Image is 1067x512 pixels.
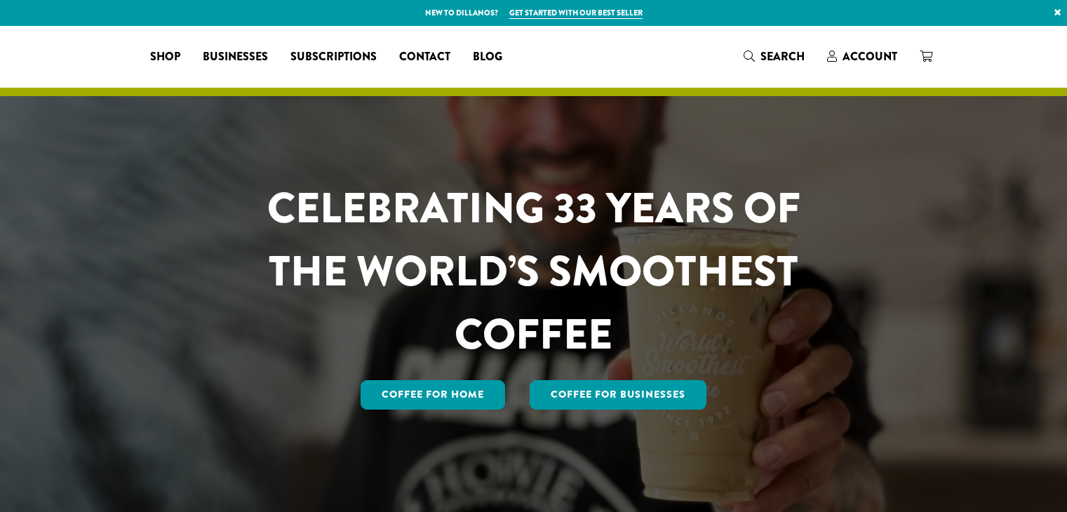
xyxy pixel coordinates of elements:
span: Subscriptions [290,48,377,66]
span: Search [760,48,805,65]
a: Shop [139,46,192,68]
span: Shop [150,48,180,66]
span: Account [843,48,897,65]
a: Get started with our best seller [509,7,643,19]
a: Search [732,45,816,68]
a: Coffee For Businesses [530,380,706,410]
h1: CELEBRATING 33 YEARS OF THE WORLD’S SMOOTHEST COFFEE [226,177,842,366]
a: Coffee for Home [361,380,505,410]
span: Blog [473,48,502,66]
span: Businesses [203,48,268,66]
span: Contact [399,48,450,66]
